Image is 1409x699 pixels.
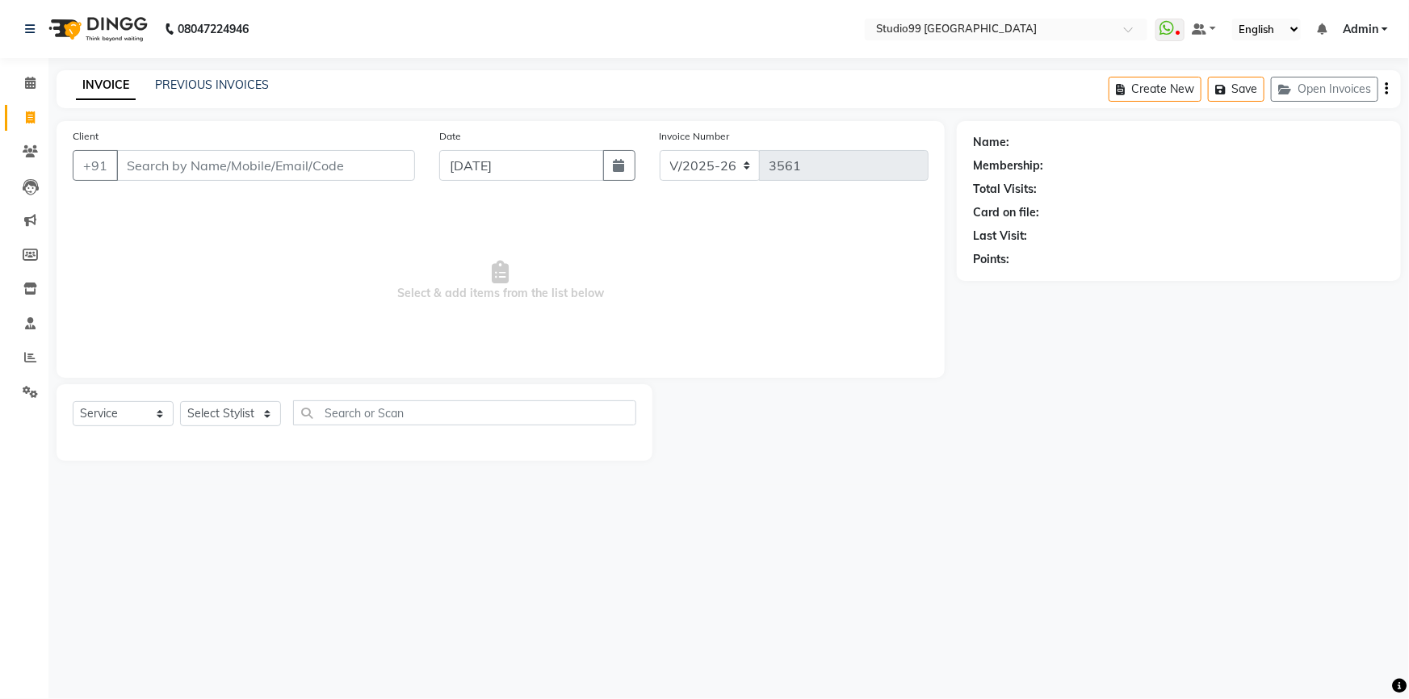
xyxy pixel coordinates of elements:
[973,228,1027,245] div: Last Visit:
[1271,77,1378,102] button: Open Invoices
[293,400,636,425] input: Search or Scan
[973,134,1009,151] div: Name:
[973,181,1037,198] div: Total Visits:
[73,129,99,144] label: Client
[973,157,1043,174] div: Membership:
[973,251,1009,268] div: Points:
[116,150,415,181] input: Search by Name/Mobile/Email/Code
[76,71,136,100] a: INVOICE
[41,6,152,52] img: logo
[1343,21,1378,38] span: Admin
[73,200,929,362] span: Select & add items from the list below
[660,129,730,144] label: Invoice Number
[155,77,269,92] a: PREVIOUS INVOICES
[178,6,249,52] b: 08047224946
[1208,77,1264,102] button: Save
[1109,77,1201,102] button: Create New
[439,129,461,144] label: Date
[73,150,118,181] button: +91
[973,204,1039,221] div: Card on file:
